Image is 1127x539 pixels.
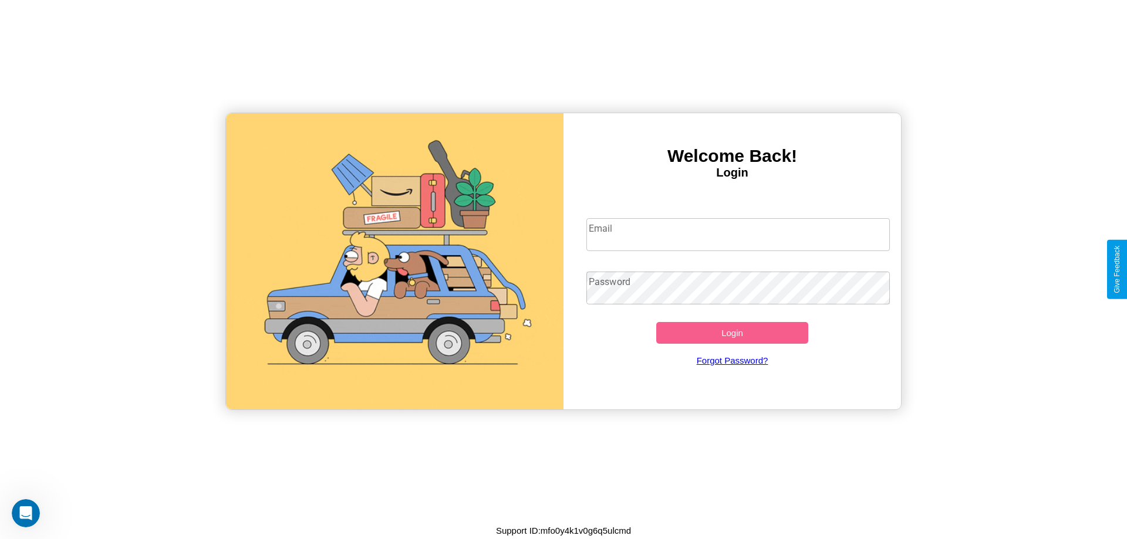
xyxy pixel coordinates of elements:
p: Support ID: mfo0y4k1v0g6q5ulcmd [496,523,631,538]
h3: Welcome Back! [563,146,901,166]
img: gif [226,113,563,409]
a: Forgot Password? [581,344,885,377]
iframe: Intercom live chat [12,499,40,527]
button: Login [656,322,808,344]
div: Give Feedback [1113,246,1121,293]
h4: Login [563,166,901,179]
